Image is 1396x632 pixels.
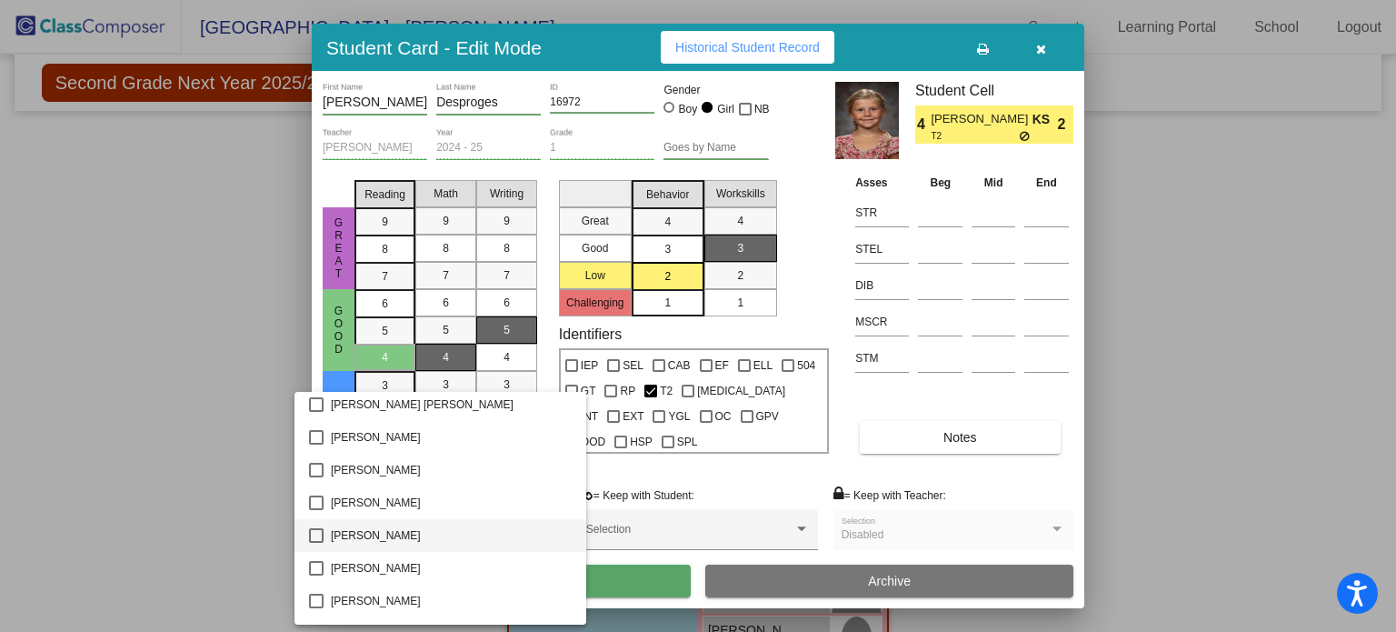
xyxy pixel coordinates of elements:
span: [PERSON_NAME] [331,454,572,487]
span: [PERSON_NAME] [331,552,572,585]
span: [PERSON_NAME] [331,585,572,617]
span: [PERSON_NAME] [331,487,572,519]
span: [PERSON_NAME] [331,519,572,552]
span: [PERSON_NAME] [PERSON_NAME] [331,388,572,421]
span: [PERSON_NAME] [331,421,572,454]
